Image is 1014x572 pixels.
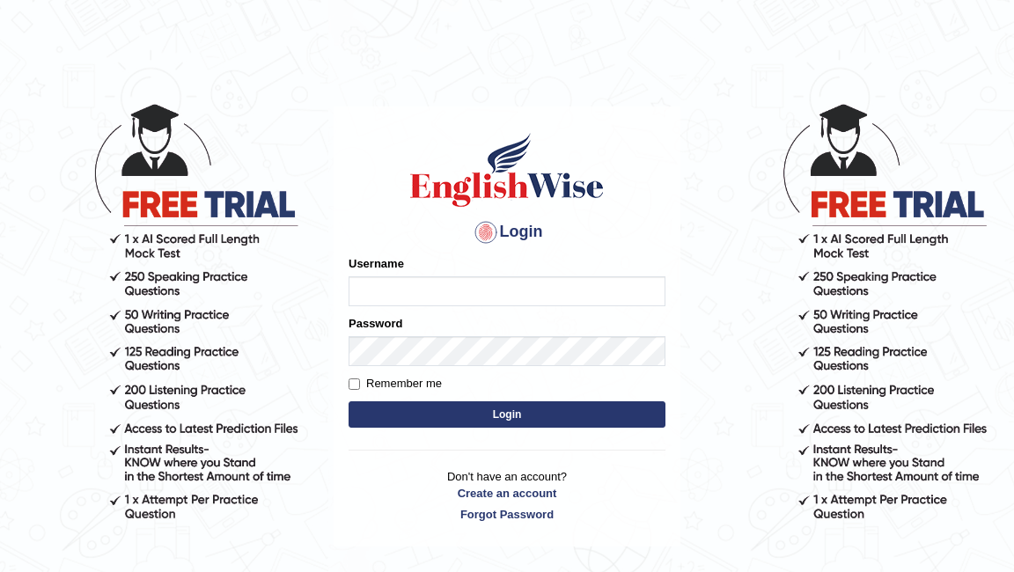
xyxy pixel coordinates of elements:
a: Forgot Password [349,506,665,523]
label: Username [349,255,404,272]
button: Login [349,401,665,428]
input: Remember me [349,378,360,390]
label: Remember me [349,375,442,392]
label: Password [349,315,402,332]
a: Create an account [349,485,665,502]
p: Don't have an account? [349,468,665,523]
h4: Login [349,218,665,246]
img: Logo of English Wise sign in for intelligent practice with AI [407,130,607,209]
